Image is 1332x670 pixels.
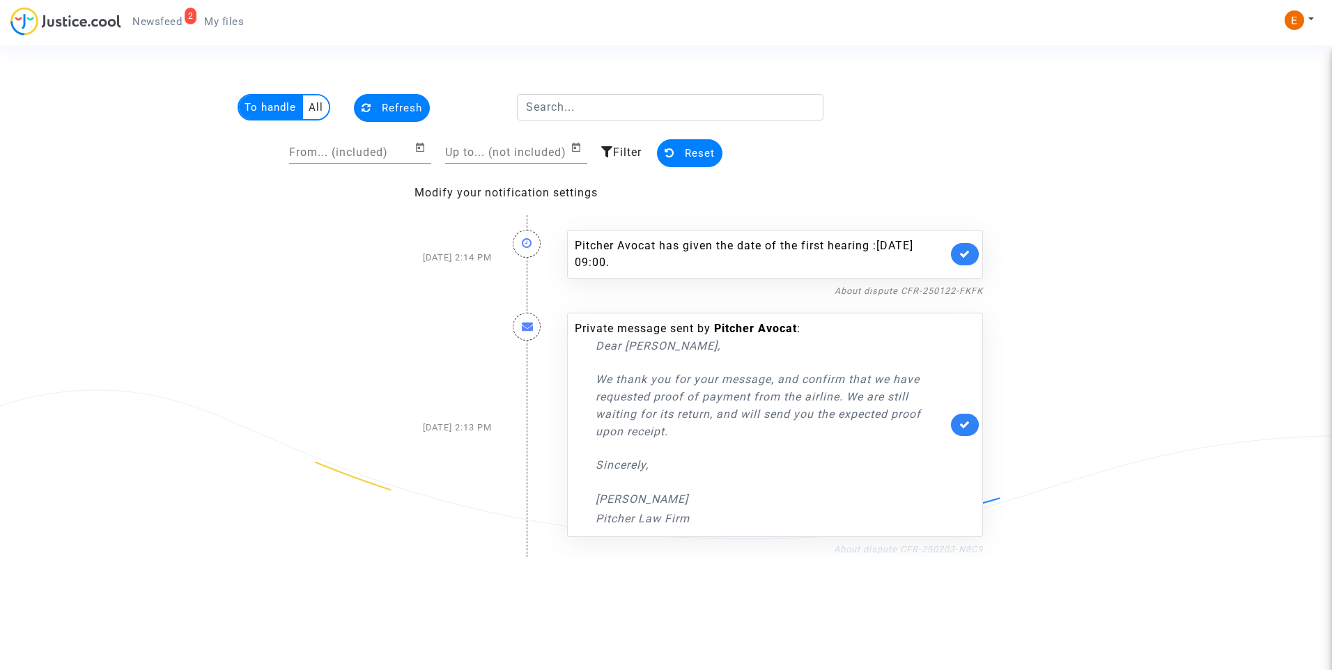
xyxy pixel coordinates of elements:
[132,15,182,28] span: Newsfeed
[339,299,502,557] div: [DATE] 2:13 PM
[339,216,502,299] div: [DATE] 2:14 PM
[834,544,983,554] a: About dispute CFR-250203-N8C9
[204,15,244,28] span: My files
[596,371,947,440] p: We thank you for your message, and confirm that we have requested proof of payment from the airli...
[685,147,715,159] span: Reset
[596,456,947,474] p: Sincerely,
[714,322,797,335] b: Pitcher Avocat
[415,186,598,199] a: Modify your notification settings
[382,102,422,114] span: Refresh
[517,94,824,120] input: Search...
[121,11,193,32] a: 2Newsfeed
[575,237,947,271] div: Pitcher Avocat has given the date of the first hearing :[DATE] 09:00.
[575,320,947,527] div: Private message sent by :
[354,94,430,122] button: Refresh
[239,95,303,119] multi-toggle-item: To handle
[185,8,197,24] div: 2
[596,337,947,355] p: Dear [PERSON_NAME],
[193,11,255,32] a: My files
[1285,10,1304,30] img: ACg8ocIeiFvHKe4dA5oeRFd_CiCnuxWUEc1A2wYhRJE3TTWt=s96-c
[10,7,121,36] img: jc-logo.svg
[657,139,722,167] button: Reset
[303,95,329,119] multi-toggle-item: All
[571,139,587,156] button: Open calendar
[415,139,431,156] button: Open calendar
[613,146,642,159] span: Filter
[596,510,947,527] p: Pitcher Law Firm
[835,286,983,296] a: About dispute CFR-250122-FKFK
[596,490,947,508] p: [PERSON_NAME]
